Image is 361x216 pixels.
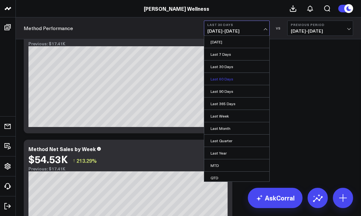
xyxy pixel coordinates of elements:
a: [PERSON_NAME] Wellness [144,5,209,12]
a: Last 60 Days [204,73,269,85]
a: QTD [204,172,269,184]
button: Last 30 Days[DATE]-[DATE] [204,21,270,36]
div: $54.53K [28,153,68,165]
a: Last 7 Days [204,48,269,60]
a: AskCorral [248,188,303,208]
a: Last 365 Days [204,98,269,110]
span: 213.29% [76,157,97,164]
a: Last 30 Days [204,60,269,73]
a: Last Year [204,147,269,159]
div: Method Net Sales by Week [28,145,96,152]
div: Previous: $17.41K [28,41,228,46]
span: ↑ [73,156,75,165]
a: Last Month [204,122,269,134]
div: $54.53K [28,28,68,40]
span: [DATE] - [DATE] [291,29,350,34]
b: Last 30 Days [207,23,266,27]
a: [DATE] [204,36,269,48]
button: Previous Period[DATE]-[DATE] [287,21,353,36]
span: [DATE] - [DATE] [207,29,266,34]
a: Last 90 Days [204,85,269,97]
b: Previous Period [291,23,350,27]
div: VS [273,26,284,30]
a: MTD [204,159,269,171]
a: Last Quarter [204,135,269,147]
a: Last Week [204,110,269,122]
a: Method Performance [24,25,73,32]
div: Previous: $17.41K [28,166,228,171]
